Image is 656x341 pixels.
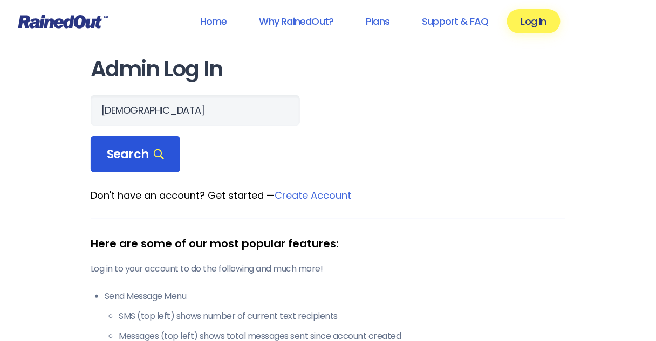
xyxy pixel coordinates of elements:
li: SMS (top left) shows number of current text recipients [119,310,565,323]
a: Why RainedOut? [245,9,348,33]
a: Home [186,9,241,33]
div: Here are some of our most popular features: [91,235,565,252]
span: Search [107,147,164,162]
a: Log In [507,9,561,33]
a: Support & FAQ [408,9,502,33]
input: Search Orgs… [91,95,300,126]
h1: Admin Log In [91,57,565,81]
a: Create Account [275,189,351,202]
p: Log in to your account to do the following and much more! [91,262,565,275]
div: Search [91,136,180,173]
a: Plans [352,9,404,33]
